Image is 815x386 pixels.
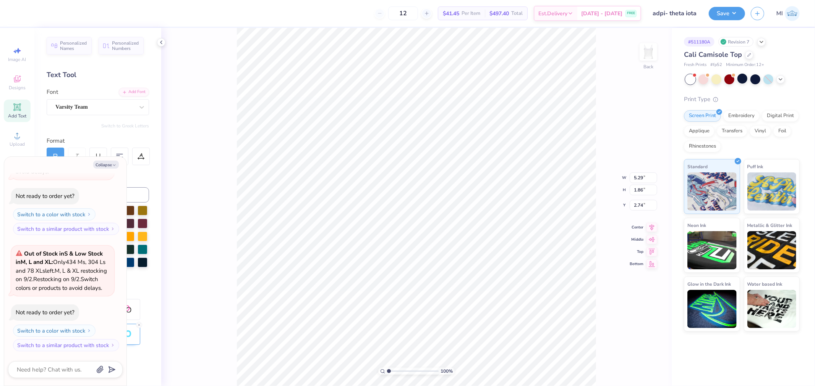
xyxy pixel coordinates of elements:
[630,249,643,254] span: Top
[462,10,480,18] span: Per Item
[119,88,149,96] div: Add Font
[747,221,792,229] span: Metallic & Glitter Ink
[762,110,799,122] div: Digital Print
[10,141,25,147] span: Upload
[776,9,783,18] span: MI
[47,88,58,96] label: Font
[687,280,731,288] span: Glow in the Dark Ink
[16,309,75,316] div: Not ready to order yet?
[441,368,453,375] span: 100 %
[747,231,797,269] img: Metallic & Glitter Ink
[9,85,26,91] span: Designs
[630,261,643,267] span: Bottom
[16,250,107,292] span: Only 434 Ms, 304 Ls and 78 XLs left. M, L & XL restocking on 9/2. Restocking on 9/2. Switch color...
[684,37,715,47] div: # 511180A
[93,161,119,169] button: Collapse
[747,290,797,328] img: Water based Ink
[776,6,800,21] a: MI
[101,123,149,129] button: Switch to Greek Letters
[13,223,119,235] button: Switch to a similar product with stock
[110,343,115,347] img: Switch to a similar product with stock
[47,70,149,80] div: Text Tool
[110,227,115,231] img: Switch to a similar product with stock
[16,133,102,175] span: Only 132 Ss, 61 Ms, 18 Ls and 15 XLs left. Switch colors or products to avoid delays.
[630,225,643,230] span: Center
[647,6,703,21] input: Untitled Design
[684,141,721,152] div: Rhinestones
[718,37,753,47] div: Revision 7
[24,250,69,257] strong: Out of Stock in S
[709,7,745,20] button: Save
[16,192,75,200] div: Not ready to order yet?
[723,110,760,122] div: Embroidery
[747,162,763,170] span: Puff Ink
[87,328,91,333] img: Switch to a color with stock
[684,110,721,122] div: Screen Print
[60,40,87,51] span: Personalized Names
[773,125,791,137] div: Foil
[627,11,635,16] span: FREE
[710,62,722,68] span: # fp52
[112,40,139,51] span: Personalized Numbers
[750,125,771,137] div: Vinyl
[13,208,96,220] button: Switch to a color with stock
[511,10,523,18] span: Total
[684,50,742,59] span: Cali Camisole Top
[785,6,800,21] img: Ma. Isabella Adad
[687,221,706,229] span: Neon Ink
[687,231,737,269] img: Neon Ink
[747,172,797,211] img: Puff Ink
[47,137,150,145] div: Format
[489,10,509,18] span: $497.40
[13,339,119,351] button: Switch to a similar product with stock
[717,125,747,137] div: Transfers
[726,62,764,68] span: Minimum Order: 12 +
[687,172,737,211] img: Standard
[538,10,567,18] span: Est. Delivery
[443,10,459,18] span: $41.45
[13,325,96,337] button: Switch to a color with stock
[684,62,706,68] span: Fresh Prints
[684,95,800,104] div: Print Type
[8,56,26,63] span: Image AI
[684,125,715,137] div: Applique
[630,237,643,242] span: Middle
[641,44,656,60] img: Back
[747,280,783,288] span: Water based Ink
[687,290,737,328] img: Glow in the Dark Ink
[388,6,418,20] input: – –
[687,162,708,170] span: Standard
[87,212,91,217] img: Switch to a color with stock
[643,63,653,70] div: Back
[581,10,622,18] span: [DATE] - [DATE]
[8,113,26,119] span: Add Text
